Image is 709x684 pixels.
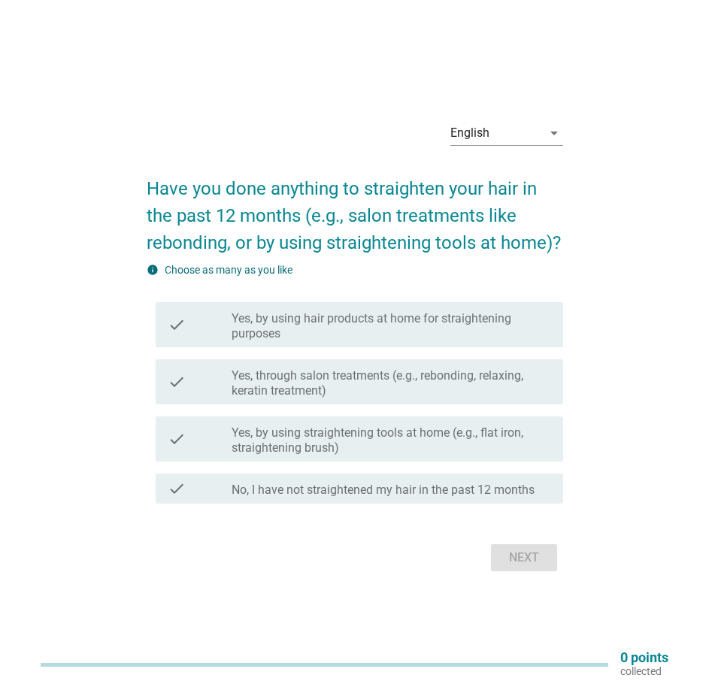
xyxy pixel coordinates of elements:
[232,483,535,498] label: No, I have not straightened my hair in the past 12 months
[168,422,186,455] i: check
[147,264,159,276] i: info
[232,311,551,341] label: Yes, by using hair products at home for straightening purposes
[168,308,186,341] i: check
[232,425,551,455] label: Yes, by using straightening tools at home (e.g., flat iron, straightening brush)
[168,365,186,398] i: check
[620,651,668,664] p: 0 points
[232,368,551,398] label: Yes, through salon treatments (e.g., rebonding, relaxing, keratin treatment)
[450,126,489,140] div: English
[168,480,186,498] i: check
[545,124,563,142] i: arrow_drop_down
[147,160,563,256] h2: Have you done anything to straighten your hair in the past 12 months (e.g., salon treatments like...
[165,264,292,276] label: Choose as many as you like
[620,664,668,678] p: collected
